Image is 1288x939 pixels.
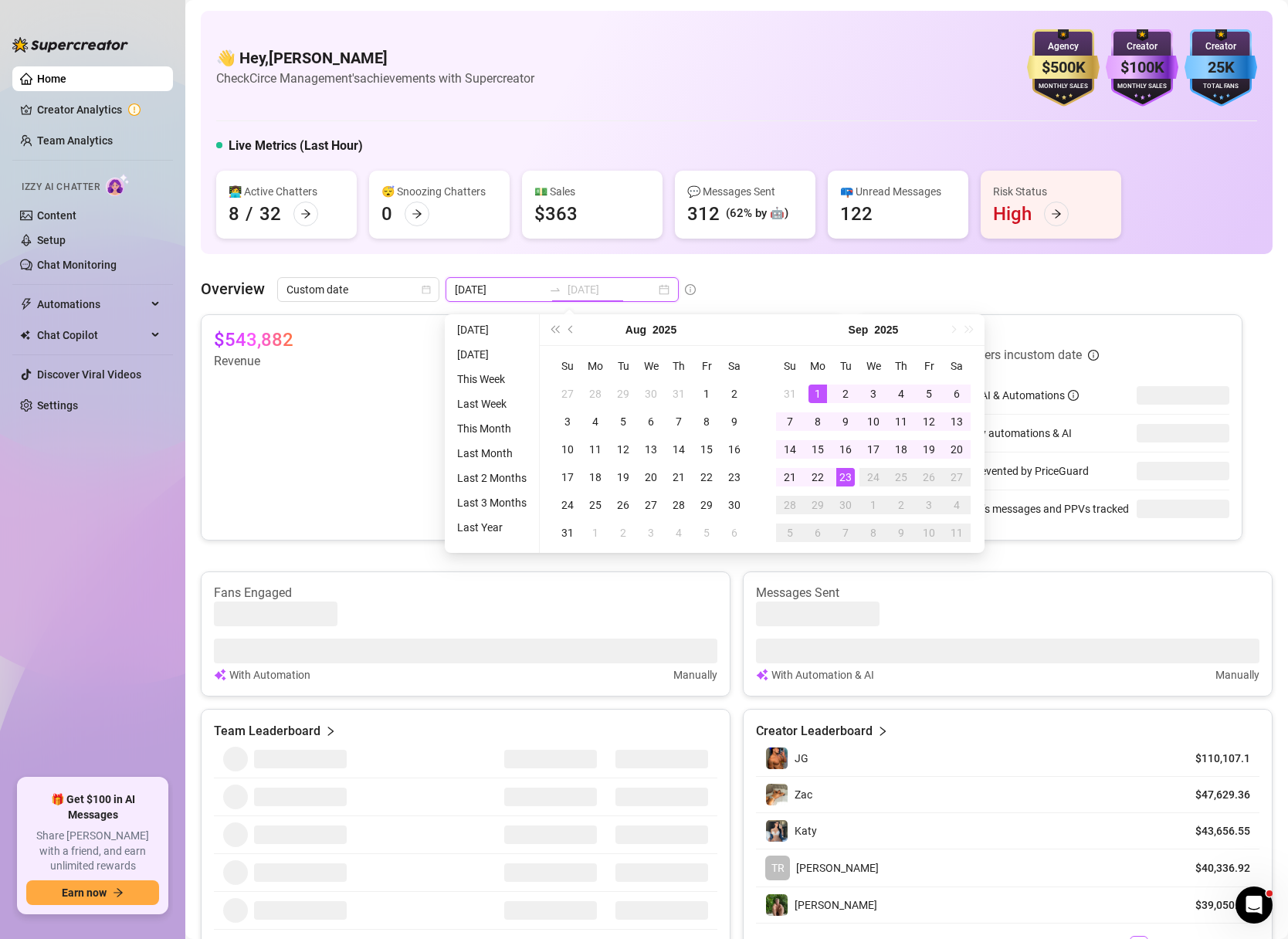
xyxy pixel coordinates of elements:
[808,496,827,514] div: 29
[804,491,832,519] td: 2025-09-29
[554,408,581,436] td: 2025-08-03
[915,519,943,547] td: 2025-10-10
[892,496,910,514] div: 2
[781,468,799,486] div: 21
[859,463,887,491] td: 2025-09-24
[693,408,720,436] td: 2025-08-08
[832,352,859,380] th: Tu
[920,440,938,459] div: 19
[808,385,827,403] div: 1
[546,314,563,345] button: Last year (Control + left)
[781,385,799,403] div: 31
[720,352,748,380] th: Sa
[534,202,578,226] div: $363
[214,722,320,741] article: Team Leaderboard
[37,292,147,317] span: Automations
[451,469,533,487] li: Last 2 Months
[1068,390,1079,401] span: info-circle
[920,468,938,486] div: 26
[685,284,696,295] span: info-circle
[37,399,78,412] a: Settings
[795,899,877,911] span: [PERSON_NAME]
[920,524,938,542] div: 10
[766,820,788,842] img: Katy
[697,385,716,403] div: 1
[22,180,100,195] span: Izzy AI Chatter
[943,519,971,547] td: 2025-10-11
[229,666,310,683] article: With Automation
[1185,29,1257,107] img: blue-badge-DgoSNQY1.svg
[1185,82,1257,92] div: Total Fans
[693,519,720,547] td: 2025-09-05
[725,524,744,542] div: 6
[947,412,966,431] div: 13
[887,436,915,463] td: 2025-09-18
[26,792,159,822] span: 🎁 Get $100 in AI Messages
[725,496,744,514] div: 30
[943,352,971,380] th: Sa
[637,519,665,547] td: 2025-09-03
[1215,666,1259,683] article: Manually
[947,524,966,542] div: 11
[804,436,832,463] td: 2025-09-15
[642,385,660,403] div: 30
[766,894,788,916] img: Nathaniel
[859,408,887,436] td: 2025-09-10
[614,385,632,403] div: 29
[832,436,859,463] td: 2025-09-16
[586,524,605,542] div: 1
[720,408,748,436] td: 2025-08-09
[216,47,534,69] h4: 👋 Hey, [PERSON_NAME]
[947,440,966,459] div: 20
[642,440,660,459] div: 13
[720,491,748,519] td: 2025-08-30
[586,440,605,459] div: 11
[804,408,832,436] td: 2025-09-08
[726,205,788,223] div: (62% by 🤖)
[586,468,605,486] div: 18
[1235,886,1273,924] iframe: Intercom live chat
[614,468,632,486] div: 19
[808,524,827,542] div: 6
[37,209,76,222] a: Content
[451,444,533,463] li: Last Month
[693,463,720,491] td: 2025-08-22
[920,385,938,403] div: 5
[887,352,915,380] th: Th
[1106,56,1178,80] div: $100K
[614,412,632,431] div: 5
[1180,860,1250,876] article: $40,336.92
[804,352,832,380] th: Mo
[455,281,543,298] input: Start date
[216,69,534,88] article: Check Circe Management's achievements with Supercreator
[771,859,785,876] span: TR
[766,747,788,769] img: JG
[859,436,887,463] td: 2025-09-17
[37,259,117,271] a: Chat Monitoring
[781,412,799,431] div: 7
[756,722,873,741] article: Creator Leaderboard
[625,314,646,345] button: Choose a month
[915,491,943,519] td: 2025-10-03
[554,436,581,463] td: 2025-08-10
[554,463,581,491] td: 2025-08-17
[229,183,344,200] div: 👩‍💻 Active Chatters
[687,202,720,226] div: 312
[725,468,744,486] div: 23
[669,440,688,459] div: 14
[776,519,804,547] td: 2025-10-05
[1185,56,1257,80] div: 25K
[776,436,804,463] td: 2025-09-14
[665,408,693,436] td: 2025-08-07
[669,412,688,431] div: 7
[451,345,533,364] li: [DATE]
[836,496,855,514] div: 30
[840,183,956,200] div: 📪 Unread Messages
[943,408,971,436] td: 2025-09-13
[665,491,693,519] td: 2025-08-28
[554,352,581,380] th: Su
[637,491,665,519] td: 2025-08-27
[915,352,943,380] th: Fr
[804,380,832,408] td: 2025-09-01
[892,524,910,542] div: 9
